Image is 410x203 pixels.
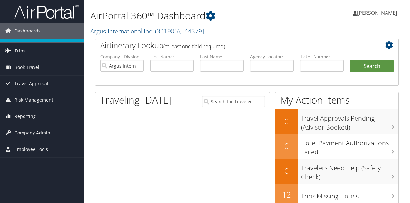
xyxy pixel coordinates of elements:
h1: My Action Items [275,93,398,107]
span: Book Travel [15,59,39,75]
h2: 12 [275,189,298,200]
img: airportal-logo.png [14,4,79,19]
a: 0Travelers Need Help (Safety Check) [275,159,398,184]
h1: Traveling [DATE] [100,93,172,107]
h2: 0 [275,165,298,176]
a: Argus International Inc. [90,27,204,35]
h1: AirPortal 360™ Dashboard [90,9,299,23]
a: [PERSON_NAME] [353,3,404,23]
a: 0Travel Approvals Pending (Advisor Booked) [275,109,398,134]
label: Company - Division: [100,53,144,60]
span: Trips [15,43,25,59]
span: [PERSON_NAME] [357,9,397,16]
span: Reporting [15,108,36,125]
h2: Airtinerary Lookup [100,40,368,51]
h3: Travel Approvals Pending (Advisor Booked) [301,111,398,132]
h3: Hotel Payment Authorizations Failed [301,135,398,157]
button: Search [350,60,394,73]
span: Company Admin [15,125,50,141]
label: First Name: [150,53,194,60]
input: Search for Traveler [202,96,265,107]
span: (at least one field required) [163,43,225,50]
h2: 0 [275,141,298,152]
h2: 0 [275,116,298,127]
span: , [ 44379 ] [180,27,204,35]
label: Ticket Number: [300,53,344,60]
label: Agency Locator: [250,53,294,60]
span: Employee Tools [15,141,48,157]
h3: Trips Missing Hotels [301,189,398,201]
h3: Travelers Need Help (Safety Check) [301,160,398,181]
label: Last Name: [200,53,244,60]
span: ( 301905 ) [155,27,180,35]
span: Risk Management [15,92,53,108]
span: Dashboards [15,23,41,39]
a: 0Hotel Payment Authorizations Failed [275,134,398,159]
span: Travel Approval [15,76,48,92]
